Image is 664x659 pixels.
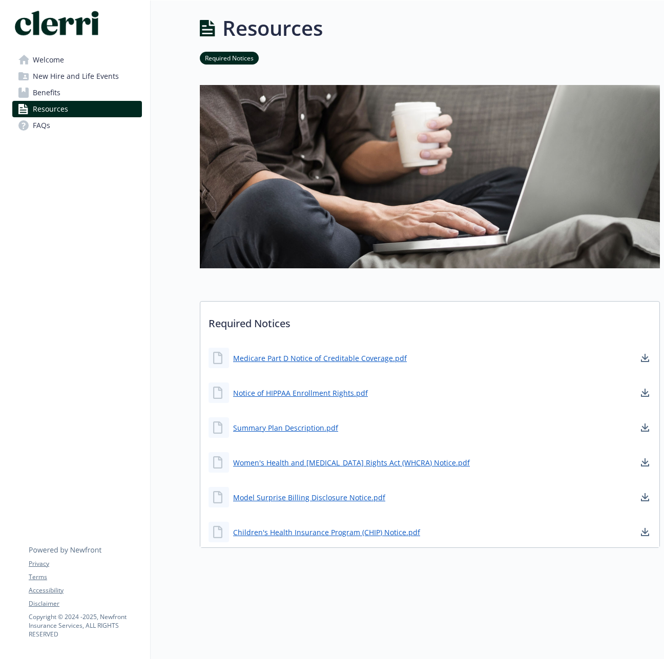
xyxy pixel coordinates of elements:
[233,353,407,364] a: Medicare Part D Notice of Creditable Coverage.pdf
[29,612,141,639] p: Copyright © 2024 - 2025 , Newfront Insurance Services, ALL RIGHTS RESERVED
[12,84,142,101] a: Benefits
[12,101,142,117] a: Resources
[200,53,259,62] a: Required Notices
[12,52,142,68] a: Welcome
[200,302,659,339] p: Required Notices
[233,492,385,503] a: Model Surprise Billing Disclosure Notice.pdf
[33,68,119,84] span: New Hire and Life Events
[639,421,651,434] a: download document
[639,387,651,399] a: download document
[639,526,651,538] a: download document
[222,13,323,44] h1: Resources
[33,117,50,134] span: FAQs
[233,422,338,433] a: Summary Plan Description.pdf
[33,84,60,101] span: Benefits
[12,68,142,84] a: New Hire and Life Events
[233,388,368,398] a: Notice of HIPPAA Enrollment Rights.pdf
[12,117,142,134] a: FAQs
[33,101,68,117] span: Resources
[639,491,651,503] a: download document
[200,85,660,268] img: resources page banner
[29,572,141,582] a: Terms
[29,586,141,595] a: Accessibility
[639,456,651,469] a: download document
[639,352,651,364] a: download document
[33,52,64,68] span: Welcome
[233,457,470,468] a: Women's Health and [MEDICAL_DATA] Rights Act (WHCRA) Notice.pdf
[29,599,141,608] a: Disclaimer
[29,559,141,568] a: Privacy
[233,527,420,538] a: Children's Health Insurance Program (CHIP) Notice.pdf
